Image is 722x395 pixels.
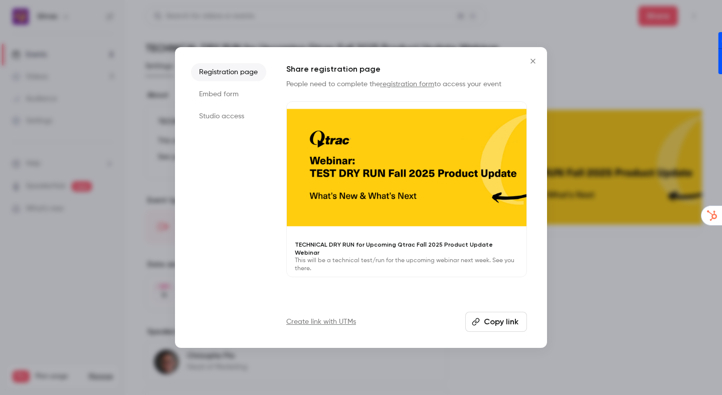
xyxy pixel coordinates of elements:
[295,257,518,273] p: This will be a technical test/run for the upcoming webinar next week. See you there.
[286,317,356,327] a: Create link with UTMs
[380,81,434,88] a: registration form
[191,63,266,81] li: Registration page
[286,101,527,277] a: TECHNICAL DRY RUN for Upcoming Qtrac Fall 2025 Product Update WebinarThis will be a technical tes...
[523,51,543,71] button: Close
[191,107,266,125] li: Studio access
[465,312,527,332] button: Copy link
[286,79,527,89] p: People need to complete the to access your event
[286,63,527,75] h1: Share registration page
[191,85,266,103] li: Embed form
[295,241,518,257] p: TECHNICAL DRY RUN for Upcoming Qtrac Fall 2025 Product Update Webinar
